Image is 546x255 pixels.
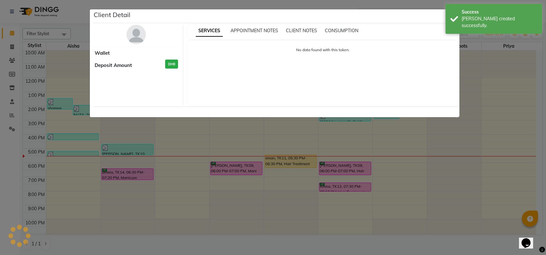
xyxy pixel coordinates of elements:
iframe: chat widget [519,229,540,249]
h3: DH0 [165,60,178,69]
img: avatar [127,25,146,44]
span: Wallet [95,50,110,57]
span: APPOINTMENT NOTES [231,28,278,33]
h5: Client Detail [94,10,130,20]
span: Deposit Amount [95,62,132,69]
span: CONSUMPTION [325,28,358,33]
span: CLIENT NOTES [286,28,317,33]
div: Success [462,9,537,15]
div: Bill created successfully. [462,15,537,29]
p: No data found with this token. [194,47,452,53]
span: SERVICES [196,25,223,37]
